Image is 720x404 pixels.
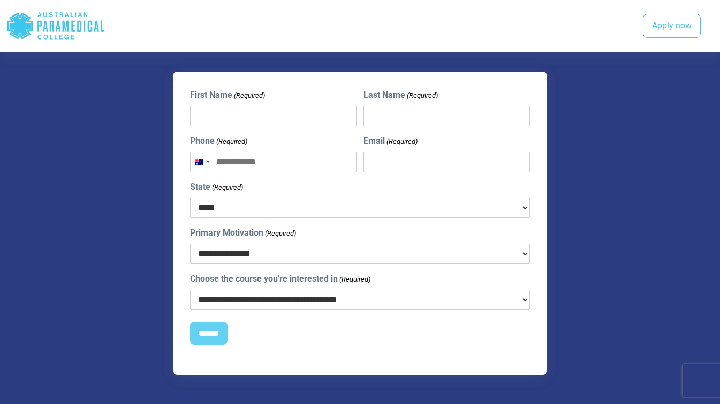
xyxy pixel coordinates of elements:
[264,228,297,239] span: (Required)
[190,181,243,193] label: State
[233,90,266,101] span: (Required)
[190,227,296,239] label: Primary Motivation
[385,136,418,147] span: (Required)
[190,135,247,147] label: Phone
[190,89,265,102] label: First Name
[363,89,438,102] label: Last Name
[211,182,244,193] span: (Required)
[191,152,213,172] button: Selected country
[406,90,438,101] span: (Required)
[363,135,418,147] label: Email
[339,274,371,285] span: (Required)
[6,9,105,43] div: Australian Paramedical College
[190,273,370,285] label: Choose the course you're interested in
[216,136,248,147] span: (Required)
[643,14,701,38] a: Apply now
